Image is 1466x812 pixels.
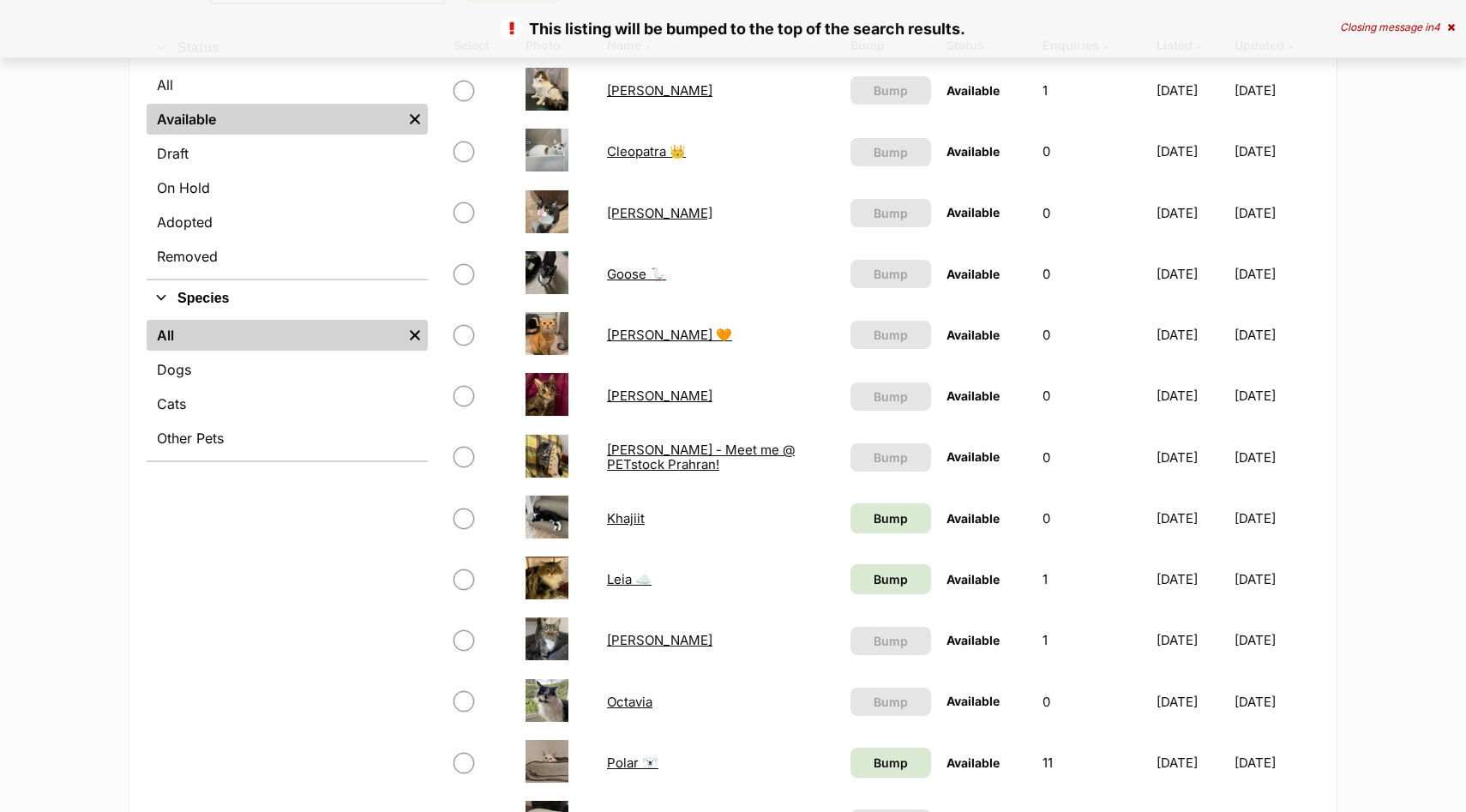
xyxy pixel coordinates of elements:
td: [DATE] [1235,305,1318,364]
a: [PERSON_NAME] [607,82,712,99]
span: Bump [874,143,908,161]
button: Bump [850,199,931,227]
span: Bump [874,204,908,222]
a: Other Pets [147,423,428,454]
td: [DATE] [1235,672,1318,731]
button: Bump [850,321,931,349]
a: Remove filter [402,320,428,351]
a: Cats [147,388,428,419]
a: Bump [850,503,931,533]
td: [DATE] [1235,183,1318,243]
a: Remove filter [402,104,428,135]
a: Available [147,104,402,135]
div: Species [147,316,428,460]
td: 0 [1036,183,1148,243]
a: [PERSON_NAME] [607,205,712,221]
td: [DATE] [1150,672,1233,731]
td: [DATE] [1150,366,1233,425]
span: Bump [874,81,908,99]
a: Leia ☁️ [607,571,652,587]
td: [DATE] [1235,61,1318,120]
td: [DATE] [1235,489,1318,548]
p: This listing will be bumped to the top of the search results. [17,17,1449,40]
a: [PERSON_NAME] 🧡 [607,327,732,343]
td: [DATE] [1235,244,1318,304]
a: [PERSON_NAME] [607,388,712,404]
button: Species [147,287,428,310]
td: 0 [1036,428,1148,487]
span: Available [946,205,1000,220]
a: On Hold [147,172,428,203]
span: Available [946,449,1000,464]
div: Status [147,66,428,279]
a: Bump [850,748,931,778]
span: Bump [874,509,908,527]
td: [DATE] [1150,61,1233,120]
td: 0 [1036,672,1148,731]
td: [DATE] [1235,733,1318,792]
a: Dogs [147,354,428,385]
a: Draft [147,138,428,169]
td: 0 [1036,305,1148,364]
td: [DATE] [1150,183,1233,243]
a: All [147,69,428,100]
td: [DATE] [1150,122,1233,181]
td: 0 [1036,366,1148,425]
td: 1 [1036,61,1148,120]
span: Available [946,328,1000,342]
button: Bump [850,138,931,166]
span: Bump [874,570,908,588]
span: 4 [1433,21,1440,33]
td: [DATE] [1235,122,1318,181]
td: [DATE] [1150,244,1233,304]
button: Bump [850,382,931,411]
td: 0 [1036,489,1148,548]
span: Available [946,267,1000,281]
td: 0 [1036,244,1148,304]
span: Bump [874,448,908,466]
span: Bump [874,693,908,711]
a: Khajiit [607,510,645,526]
td: [DATE] [1150,611,1233,670]
td: 1 [1036,550,1148,609]
td: [DATE] [1235,611,1318,670]
a: [PERSON_NAME] - Meet me @ PETstock Prahran! [607,442,795,472]
td: [DATE] [1150,489,1233,548]
a: Octavia [607,694,652,710]
span: Available [946,755,1000,770]
td: 1 [1036,611,1148,670]
td: 11 [1036,733,1148,792]
span: Bump [874,265,908,283]
button: Bump [850,443,931,472]
td: [DATE] [1235,428,1318,487]
a: All [147,320,402,351]
span: Bump [874,388,908,406]
div: Closing message in [1340,21,1455,33]
span: Available [946,633,1000,647]
span: Bump [874,326,908,344]
a: [PERSON_NAME] [607,632,712,648]
span: Available [946,144,1000,159]
button: Bump [850,76,931,105]
a: Cleopatra 👑 [607,143,686,159]
td: [DATE] [1150,305,1233,364]
a: Polar 🐻‍❄️ [607,755,658,771]
td: [DATE] [1235,366,1318,425]
td: [DATE] [1235,550,1318,609]
button: Bump [850,627,931,655]
span: Available [946,694,1000,708]
span: Bump [874,632,908,650]
span: Bump [874,754,908,772]
a: Removed [147,241,428,272]
span: Available [946,572,1000,586]
span: Available [946,83,1000,98]
td: 0 [1036,122,1148,181]
span: Available [946,388,1000,403]
span: Available [946,511,1000,526]
td: [DATE] [1150,733,1233,792]
a: Adopted [147,207,428,238]
a: Bump [850,564,931,594]
button: Bump [850,260,931,288]
td: [DATE] [1150,428,1233,487]
a: Goose 🪿 [607,266,666,282]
